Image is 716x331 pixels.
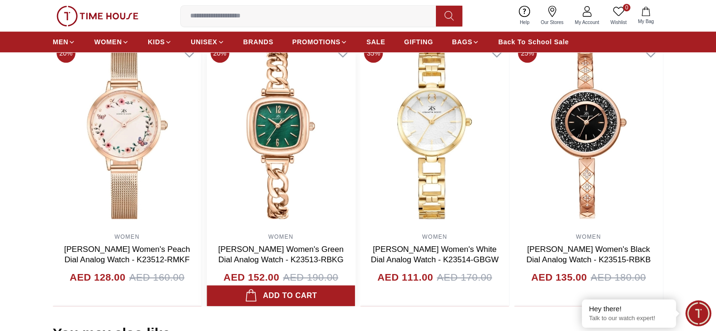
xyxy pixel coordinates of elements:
a: [PERSON_NAME] Women's Peach Dial Analog Watch - K23512-RMKF [64,245,190,264]
div: Chat Widget [685,300,711,326]
span: SALE [366,37,385,47]
button: Add to cart [207,285,355,306]
a: UNISEX [191,33,224,50]
span: KIDS [148,37,165,47]
a: SALE [366,33,385,50]
a: WOMEN [114,234,139,240]
h4: AED 152.00 [224,270,279,285]
span: WOMEN [94,37,122,47]
a: MEN [53,33,75,50]
span: AED 170.00 [437,270,492,285]
span: AED 160.00 [129,270,184,285]
span: 20% [56,44,75,63]
img: ... [56,6,138,26]
a: WOMEN [268,234,293,240]
a: WOMEN [94,33,129,50]
span: My Bag [634,18,658,25]
h4: AED 111.00 [378,270,433,285]
span: BAGS [452,37,472,47]
span: Back To School Sale [498,37,569,47]
button: My Bag [632,5,660,27]
a: KIDS [148,33,172,50]
span: MEN [53,37,68,47]
a: Help [514,4,535,28]
span: 35% [364,44,383,63]
span: 25% [518,44,537,63]
span: Our Stores [537,19,567,26]
a: BRANDS [243,33,274,50]
img: Kenneth Scott Women's Black Dial Analog Watch - K23515-RBKB [514,40,663,228]
div: Add to cart [245,289,317,302]
span: 20% [210,44,229,63]
a: 0Wishlist [605,4,632,28]
a: [PERSON_NAME] Women's White Dial Analog Watch - K23514-GBGW [371,245,499,264]
a: Our Stores [535,4,569,28]
span: GIFTING [404,37,433,47]
span: Wishlist [607,19,630,26]
a: BAGS [452,33,479,50]
span: AED 180.00 [591,270,646,285]
span: UNISEX [191,37,217,47]
a: GIFTING [404,33,433,50]
img: Kenneth Scott Women's White Dial Analog Watch - K23514-GBGW [361,40,509,228]
img: Kenneth Scott Women's Green Dial Analog Watch - K23513-RBKG [207,40,355,228]
span: BRANDS [243,37,274,47]
span: AED 190.00 [283,270,338,285]
a: [PERSON_NAME] Women's Green Dial Analog Watch - K23513-RBKG [218,245,344,264]
a: [PERSON_NAME] Women's Black Dial Analog Watch - K23515-RBKB [526,245,651,264]
div: Hey there! [589,304,669,314]
a: Back To School Sale [498,33,569,50]
span: My Account [571,19,603,26]
p: Talk to our watch expert! [589,315,669,323]
span: PROMOTIONS [292,37,341,47]
span: 0 [623,4,630,11]
a: WOMEN [422,234,447,240]
span: Help [516,19,533,26]
a: WOMEN [576,234,601,240]
a: PROMOTIONS [292,33,348,50]
h4: AED 135.00 [531,270,587,285]
img: Kenneth Scott Women's Peach Dial Analog Watch - K23512-RMKF [53,40,201,228]
h4: AED 128.00 [70,270,125,285]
